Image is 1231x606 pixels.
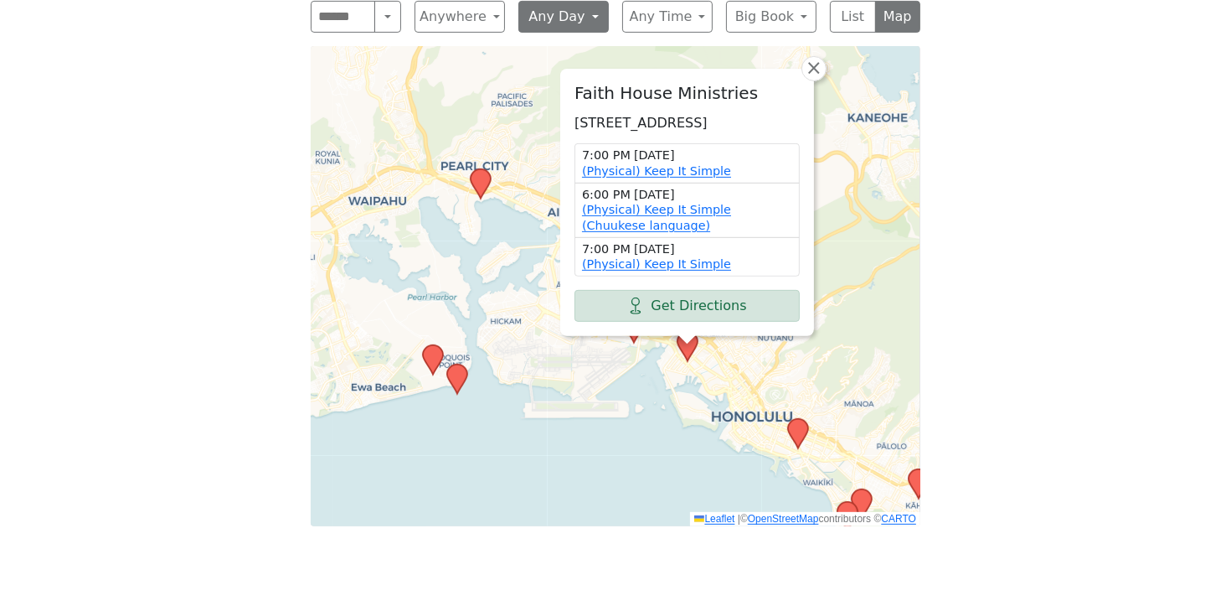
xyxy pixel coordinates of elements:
[881,513,916,525] a: CARTO
[574,113,800,133] p: [STREET_ADDRESS]
[726,1,816,33] button: Big Book
[694,513,734,525] a: Leaflet
[875,1,921,33] button: Map
[582,203,731,232] a: (Physical) Keep It Simple (Chuukese language)
[582,241,792,257] time: 7:00 PM
[582,148,792,163] time: 7:00 PM
[748,513,819,525] a: OpenStreetMap
[582,164,731,178] a: (Physical) Keep It Simple
[518,1,609,33] button: Any Day
[738,513,740,525] span: |
[311,1,375,33] input: Search
[634,187,675,203] span: [DATE]
[574,83,800,103] h2: Faith House Ministries
[582,187,792,203] time: 6:00 PM
[801,56,827,81] a: Close popup
[622,1,713,33] button: Any Time
[415,1,505,33] button: Anywhere
[830,1,876,33] button: List
[374,1,401,33] button: Search
[574,290,800,322] a: Get Directions
[690,512,920,526] div: © contributors ©
[634,241,675,257] span: [DATE]
[582,257,731,271] a: (Physical) Keep It Simple
[634,148,675,163] span: [DATE]
[806,58,822,78] span: ×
